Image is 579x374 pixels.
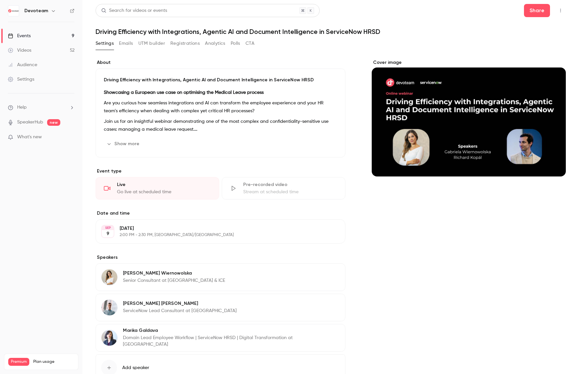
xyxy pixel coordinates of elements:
span: Help [17,104,27,111]
h1: Driving Efficiency with Integrations, Agentic AI and Document Intelligence in ServiceNow HRSD [96,28,566,36]
p: [PERSON_NAME] Wiernowolska [123,270,225,277]
span: Add speaker [122,364,149,371]
img: Devoteam [8,6,19,16]
div: Stream at scheduled time [243,189,337,195]
span: Plan usage [33,359,74,364]
label: Speakers [96,254,345,261]
div: Settings [8,76,34,83]
div: Live [117,181,211,188]
p: 2:00 PM - 2:30 PM, [GEOGRAPHIC_DATA]/[GEOGRAPHIC_DATA] [120,232,310,238]
img: Marika Galdava [101,330,117,346]
section: Cover image [372,59,566,176]
button: Emails [119,38,133,49]
p: Join us for an insightful webinar demonstrating one of the most complex and confidentiality-sensi... [104,118,337,133]
p: Event type [96,168,345,174]
li: help-dropdown-opener [8,104,74,111]
h6: Devoteam [24,8,48,14]
a: SpeakerHub [17,119,43,126]
div: Audience [8,62,37,68]
strong: Showcasing a European use case on optimising the Medical Leave process [104,90,264,95]
div: Pre-recorded videoStream at scheduled time [222,177,345,200]
div: Richard Kopál[PERSON_NAME] [PERSON_NAME]ServiceNow Lead Consultant at [GEOGRAPHIC_DATA] [96,294,345,321]
p: Senior Consultant at [GEOGRAPHIC_DATA] & ICE [123,277,225,284]
span: What's new [17,134,42,141]
button: Settings [96,38,114,49]
p: Marika Galdava [123,327,303,334]
button: Analytics [205,38,225,49]
div: Gabriela Wiernowolska[PERSON_NAME] WiernowolskaSenior Consultant at [GEOGRAPHIC_DATA] & ICE [96,263,345,291]
button: Polls [231,38,240,49]
img: Gabriela Wiernowolska [101,269,117,285]
p: Are you curious how seamless integrations and AI can transform the employee experience and your H... [104,99,337,115]
p: [DATE] [120,225,310,232]
div: Marika GaldavaMarika GaldavaDomain Lead Employee Workflow | ServiceNow HRSD | Digital Transformat... [96,324,345,352]
p: Domain Lead Employee Workflow | ServiceNow HRSD | Digital Transformation at [GEOGRAPHIC_DATA] [123,334,303,348]
button: UTM builder [138,38,165,49]
div: SEP [102,226,114,230]
p: Driving Efficiency with Integrations, Agentic AI and Document Intelligence in ServiceNow HRSD [104,77,337,83]
p: 9 [106,230,109,237]
div: Go live at scheduled time [117,189,211,195]
iframe: Noticeable Trigger [67,134,74,140]
p: [PERSON_NAME] [PERSON_NAME] [123,300,237,307]
button: Show more [104,139,143,149]
p: ServiceNow Lead Consultant at [GEOGRAPHIC_DATA] [123,307,237,314]
label: About [96,59,345,66]
label: Cover image [372,59,566,66]
img: Richard Kopál [101,300,117,315]
label: Date and time [96,210,345,217]
button: Share [524,4,550,17]
div: Search for videos or events [101,7,167,14]
div: Videos [8,47,31,54]
button: Registrations [170,38,200,49]
div: LiveGo live at scheduled time [96,177,219,200]
div: Events [8,33,31,39]
button: CTA [246,38,254,49]
span: new [47,119,60,126]
span: Premium [8,358,29,366]
div: Pre-recorded video [243,181,337,188]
